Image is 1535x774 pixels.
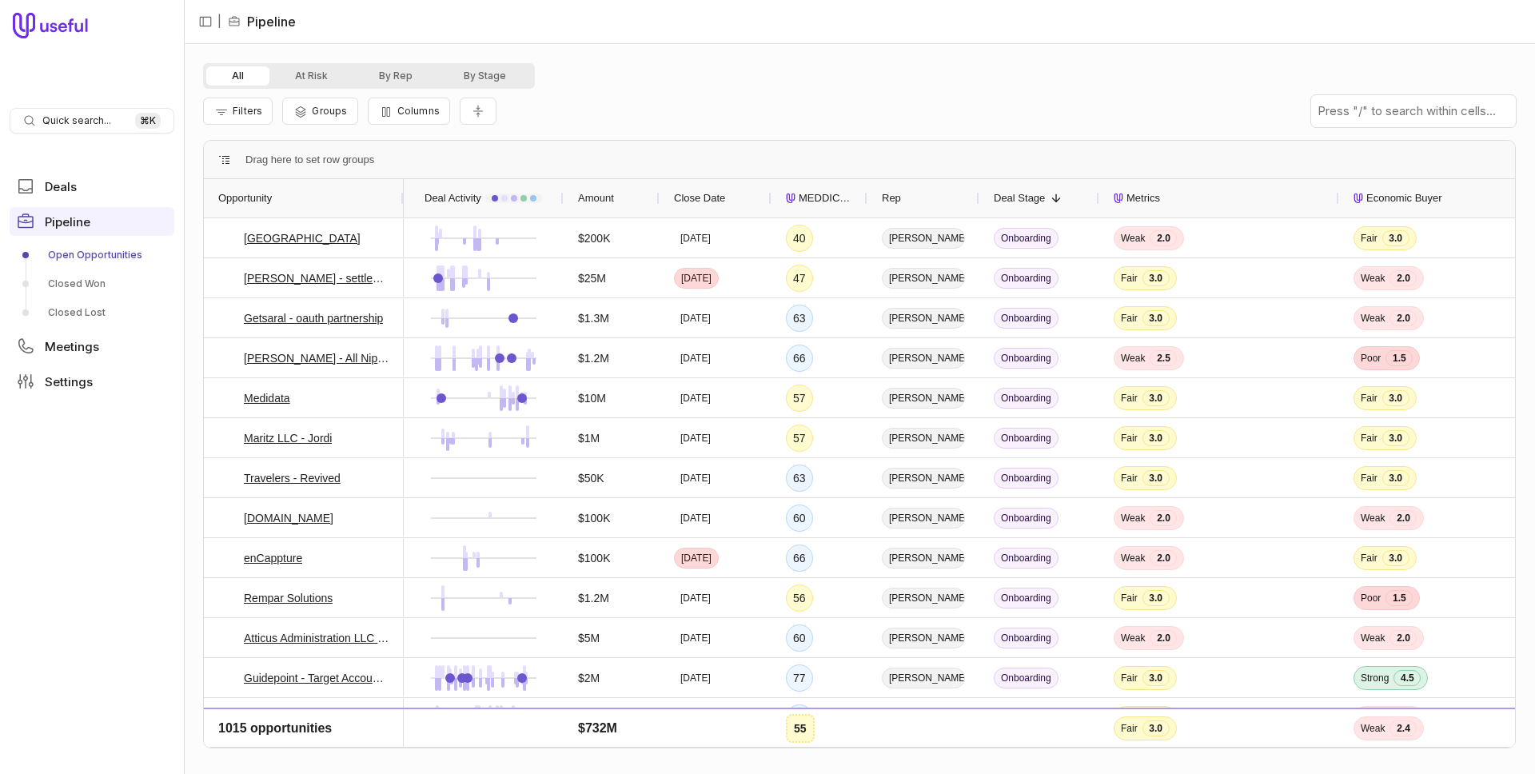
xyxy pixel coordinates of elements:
[244,389,290,408] a: Medidata
[680,512,711,525] time: [DATE]
[1142,430,1170,446] span: 3.0
[994,548,1059,569] span: Onboarding
[680,592,711,604] time: [DATE]
[882,189,901,208] span: Rep
[1361,592,1381,604] span: Poor
[680,432,711,445] time: [DATE]
[793,588,806,608] div: 56
[1385,350,1413,366] span: 1.5
[10,242,174,325] div: Pipeline submenu
[1121,592,1138,604] span: Fair
[882,428,965,449] span: [PERSON_NAME]
[793,229,806,248] div: 40
[680,352,711,365] time: [DATE]
[353,66,438,86] button: By Rep
[1142,390,1170,406] span: 3.0
[680,392,711,405] time: [DATE]
[681,552,712,565] time: [DATE]
[994,189,1045,208] span: Deal Stage
[793,708,806,728] div: 63
[10,172,174,201] a: Deals
[1121,312,1138,325] span: Fair
[1393,670,1421,686] span: 4.5
[1121,272,1138,285] span: Fair
[578,429,600,448] div: $1M
[1389,510,1417,526] span: 2.0
[368,98,450,125] button: Columns
[244,668,389,688] a: Guidepoint - Target Account Deal
[680,472,711,485] time: [DATE]
[882,468,965,489] span: [PERSON_NAME]
[793,628,806,648] div: 60
[1121,472,1138,485] span: Fair
[882,348,965,369] span: [PERSON_NAME]
[882,588,965,608] span: [PERSON_NAME]
[1361,632,1385,644] span: Weak
[1150,630,1177,646] span: 2.0
[1150,230,1177,246] span: 2.0
[994,468,1059,489] span: Onboarding
[674,189,725,208] span: Close Date
[269,66,353,86] button: At Risk
[135,113,161,129] kbd: ⌘ K
[793,269,806,288] div: 47
[680,232,711,245] time: [DATE]
[882,388,965,409] span: [PERSON_NAME]
[994,228,1059,249] span: Onboarding
[578,469,604,488] div: $50K
[793,509,806,528] div: 60
[578,309,609,328] div: $1.3M
[1150,350,1177,366] span: 2.5
[45,376,93,388] span: Settings
[994,388,1059,409] span: Onboarding
[312,105,347,117] span: Groups
[1389,630,1417,646] span: 2.0
[994,428,1059,449] span: Onboarding
[1361,472,1378,485] span: Fair
[1361,432,1378,445] span: Fair
[1121,552,1145,565] span: Weak
[1382,390,1409,406] span: 3.0
[786,179,853,217] div: MEDDICC Score
[1361,712,1385,724] span: Weak
[994,588,1059,608] span: Onboarding
[994,348,1059,369] span: Onboarding
[882,268,965,289] span: [PERSON_NAME]
[244,229,361,248] a: [GEOGRAPHIC_DATA]
[680,312,711,325] time: [DATE]
[578,229,610,248] div: $200K
[680,672,711,684] time: [DATE]
[793,349,806,368] div: 66
[45,216,90,228] span: Pipeline
[397,105,440,117] span: Columns
[578,349,609,368] div: $1.2M
[1142,590,1170,606] span: 3.0
[578,549,610,568] div: $100K
[1121,432,1138,445] span: Fair
[578,389,606,408] div: $10M
[45,181,77,193] span: Deals
[1361,312,1385,325] span: Weak
[1121,632,1145,644] span: Weak
[1142,670,1170,686] span: 3.0
[578,668,600,688] div: $2M
[10,271,174,297] a: Closed Won
[994,748,1059,768] span: Onboarding
[10,300,174,325] a: Closed Lost
[1121,392,1138,405] span: Fair
[217,12,221,31] span: |
[460,98,496,126] button: Collapse all rows
[1121,512,1145,525] span: Weak
[244,269,389,288] a: [PERSON_NAME] - settlement admin
[233,105,262,117] span: Filters
[244,628,389,648] a: Atticus Administration LLC - Target Account Deal
[1121,672,1138,684] span: Fair
[1142,270,1170,286] span: 3.0
[244,469,341,488] a: Travelers - Revived
[193,10,217,34] button: Collapse sidebar
[793,469,806,488] div: 63
[1389,310,1417,326] span: 2.0
[882,508,965,529] span: [PERSON_NAME]
[244,349,389,368] a: [PERSON_NAME] - All Nippon Airways
[793,309,806,328] div: 63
